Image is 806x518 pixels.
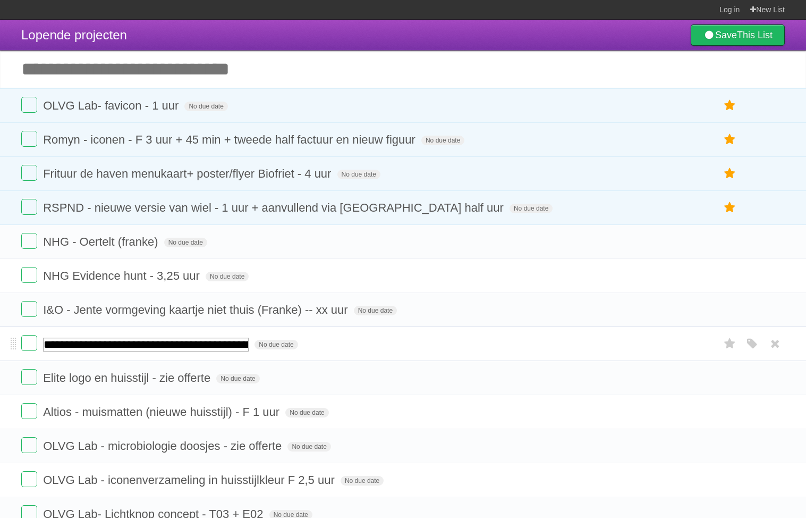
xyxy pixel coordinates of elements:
[337,170,380,179] span: No due date
[720,199,740,216] label: Star task
[21,301,37,317] label: Done
[737,30,773,40] b: This List
[43,371,213,385] span: Elite logo en huisstijl - zie offerte
[510,204,553,213] span: No due date
[21,28,127,42] span: Lopende projecten
[354,306,397,315] span: No due date
[720,335,740,353] label: Star task
[43,269,202,282] span: NHG Evidence hunt - 3,25 uur
[720,165,740,182] label: Star task
[21,97,37,113] label: Done
[43,99,181,112] span: OLVG Lab- favicon - 1 uur
[21,403,37,419] label: Done
[43,133,418,146] span: Romyn - iconen - F 3 uur + 45 min + tweede half factuur en nieuw figuur
[43,201,506,214] span: RSPND - nieuwe versie van wiel - 1 uur + aanvullend via [GEOGRAPHIC_DATA] half uur
[206,272,249,281] span: No due date
[691,24,785,46] a: SaveThis List
[285,408,328,417] span: No due date
[216,374,259,383] span: No due date
[21,267,37,283] label: Done
[43,303,350,316] span: I&O - Jente vormgeving kaartje niet thuis (Franke) -- xx uur
[21,369,37,385] label: Done
[254,340,298,349] span: No due date
[21,335,37,351] label: Done
[164,238,207,247] span: No due date
[184,102,227,111] span: No due date
[21,199,37,215] label: Done
[421,136,464,145] span: No due date
[43,439,284,453] span: OLVG Lab - microbiologie doosjes - zie offerte
[21,471,37,487] label: Done
[43,235,160,248] span: NHG - Oertelt (franke)
[287,442,330,452] span: No due date
[720,131,740,148] label: Star task
[341,476,384,486] span: No due date
[720,97,740,114] label: Star task
[43,473,337,487] span: OLVG Lab - iconenverzameling in huisstijlkleur F 2,5 uur
[21,437,37,453] label: Done
[21,131,37,147] label: Done
[43,405,282,419] span: Altios - muismatten (nieuwe huisstijl) - F 1 uur
[21,165,37,181] label: Done
[43,167,334,180] span: Frituur de haven menukaart+ poster/flyer Biofriet - 4 uur
[21,233,37,249] label: Done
